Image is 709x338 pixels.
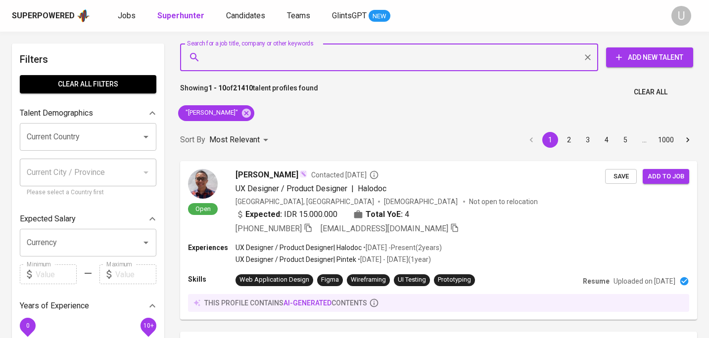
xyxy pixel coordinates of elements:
p: Resume [583,276,610,286]
nav: pagination navigation [522,132,697,148]
b: 21410 [233,84,253,92]
div: Most Relevant [209,131,272,149]
div: Expected Salary [20,209,156,229]
div: Years of Experience [20,296,156,316]
p: Years of Experience [20,300,89,312]
span: Add to job [648,171,684,182]
p: Talent Demographics [20,107,93,119]
button: Open [139,130,153,144]
a: Superhunter [157,10,206,22]
p: • [DATE] - Present ( 2 years ) [362,243,442,253]
div: Wireframing [351,275,386,285]
input: Value [115,264,156,284]
button: Go to page 3 [580,132,596,148]
b: Superhunter [157,11,204,20]
button: Open [139,236,153,250]
a: Superpoweredapp logo [12,8,90,23]
button: Clear All filters [20,75,156,93]
p: this profile contains contents [204,298,367,308]
span: Candidates [226,11,265,20]
button: page 1 [542,132,558,148]
img: app logo [77,8,90,23]
p: • [DATE] - [DATE] ( 1 year ) [356,254,431,264]
img: magic_wand.svg [299,170,307,178]
div: Figma [321,275,339,285]
span: [PHONE_NUMBER] [236,224,302,233]
span: NEW [369,11,390,21]
span: 4 [405,209,409,220]
button: Clear All [630,83,671,101]
a: GlintsGPT NEW [332,10,390,22]
span: Clear All [634,86,667,98]
div: Talent Demographics [20,103,156,123]
div: Superpowered [12,10,75,22]
p: Please select a Country first [27,188,149,198]
div: Prototyping [438,275,471,285]
span: Teams [287,11,310,20]
input: Value [36,264,77,284]
span: Clear All filters [28,78,148,90]
b: 1 - 10 [208,84,226,92]
span: [EMAIL_ADDRESS][DOMAIN_NAME] [321,224,448,233]
div: Web Application Design [239,275,309,285]
button: Save [605,169,637,184]
p: Most Relevant [209,134,260,146]
button: Clear [581,50,595,64]
span: UX Designer / Product Designer [236,184,347,193]
p: Experiences [188,243,236,253]
button: Go to page 5 [617,132,633,148]
p: UX Designer / Product Designer | Pintek [236,254,356,264]
span: GlintsGPT [332,11,367,20]
p: Expected Salary [20,213,76,225]
span: "[PERSON_NAME]" [178,108,244,118]
span: Add New Talent [614,51,685,64]
p: Uploaded on [DATE] [614,276,675,286]
span: 10+ [143,322,153,329]
b: Expected: [245,209,282,220]
a: Open[PERSON_NAME]Contacted [DATE]UX Designer / Product Designer|Halodoc[GEOGRAPHIC_DATA], [GEOGRA... [180,161,697,320]
button: Go to page 4 [599,132,614,148]
span: Halodoc [358,184,386,193]
span: | [351,183,354,195]
a: Teams [287,10,312,22]
div: "[PERSON_NAME]" [178,105,254,121]
a: Jobs [118,10,138,22]
span: 0 [26,322,29,329]
span: Open [191,205,215,213]
span: [PERSON_NAME] [236,169,298,181]
h6: Filters [20,51,156,67]
button: Go to page 1000 [655,132,677,148]
a: Candidates [226,10,267,22]
p: UX Designer / Product Designer | Halodoc [236,243,362,253]
p: Sort By [180,134,205,146]
div: U [671,6,691,26]
span: [DEMOGRAPHIC_DATA] [384,197,459,207]
div: … [636,135,652,145]
span: Contacted [DATE] [311,170,379,180]
div: UI Testing [398,275,426,285]
span: Save [610,171,632,182]
img: cb6c845fed029d232baae6e73ea00c59.jpg [188,169,218,199]
p: Not open to relocation [469,197,538,207]
button: Go to next page [680,132,696,148]
p: Skills [188,274,236,284]
button: Add to job [643,169,689,184]
div: [GEOGRAPHIC_DATA], [GEOGRAPHIC_DATA] [236,197,374,207]
button: Go to page 2 [561,132,577,148]
div: IDR 15.000.000 [236,209,337,220]
button: Add New Talent [606,47,693,67]
span: Jobs [118,11,136,20]
svg: By Batam recruiter [369,170,379,180]
b: Total YoE: [366,209,403,220]
span: AI-generated [284,299,331,307]
p: Showing of talent profiles found [180,83,318,101]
